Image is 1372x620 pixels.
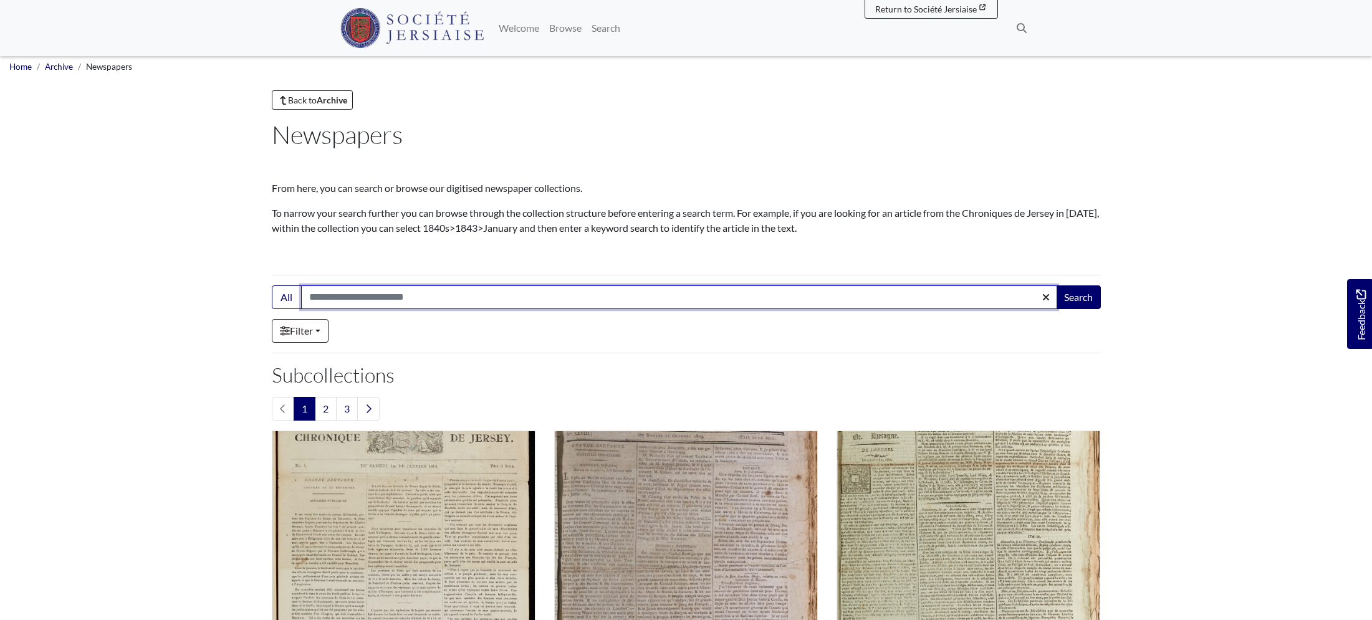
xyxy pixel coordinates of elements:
strong: Archive [317,95,347,105]
span: Feedback [1353,289,1368,340]
p: From here, you can search or browse our digitised newspaper collections. [272,181,1101,196]
input: Search this collection... [301,285,1057,309]
span: Goto page 1 [294,397,315,421]
a: Goto page 2 [315,397,337,421]
a: Goto page 3 [336,397,358,421]
span: Return to Société Jersiaise [875,4,977,14]
p: To narrow your search further you can browse through the collection structure before entering a s... [272,206,1101,236]
a: Archive [45,62,73,72]
a: Search [587,16,625,41]
img: Société Jersiaise [340,8,484,48]
button: Search [1056,285,1101,309]
a: Next page [357,397,380,421]
a: Société Jersiaise logo [340,5,484,51]
a: Would you like to provide feedback? [1347,279,1372,349]
a: Home [9,62,32,72]
a: Welcome [494,16,544,41]
span: Newspapers [86,62,132,72]
a: Filter [272,319,329,343]
h1: Newspapers [272,120,1101,150]
a: Back toArchive [272,90,353,110]
h2: Subcollections [272,363,1101,387]
li: Previous page [272,397,294,421]
a: Browse [544,16,587,41]
button: All [272,285,302,309]
nav: pagination [272,397,1101,421]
